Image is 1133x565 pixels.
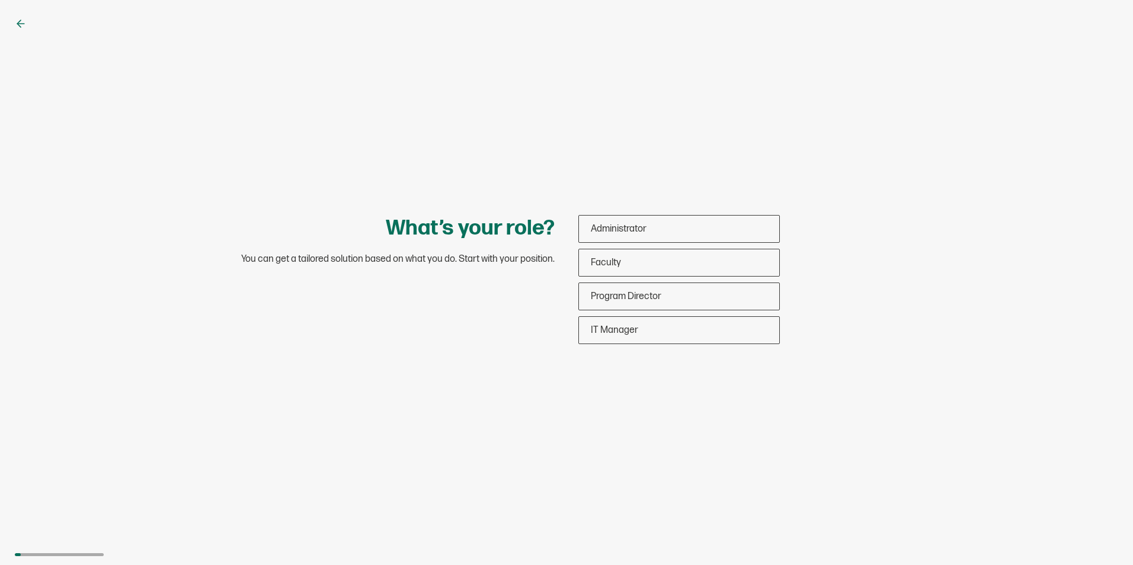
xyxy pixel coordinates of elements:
[591,223,646,235] span: Administrator
[591,257,621,268] span: Faculty
[591,325,638,336] span: IT Manager
[386,215,555,242] h1: What’s your role?
[241,253,555,265] span: You can get a tailored solution based on what you do. Start with your position.
[1074,508,1133,565] iframe: Chat Widget
[591,291,661,302] span: Program Director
